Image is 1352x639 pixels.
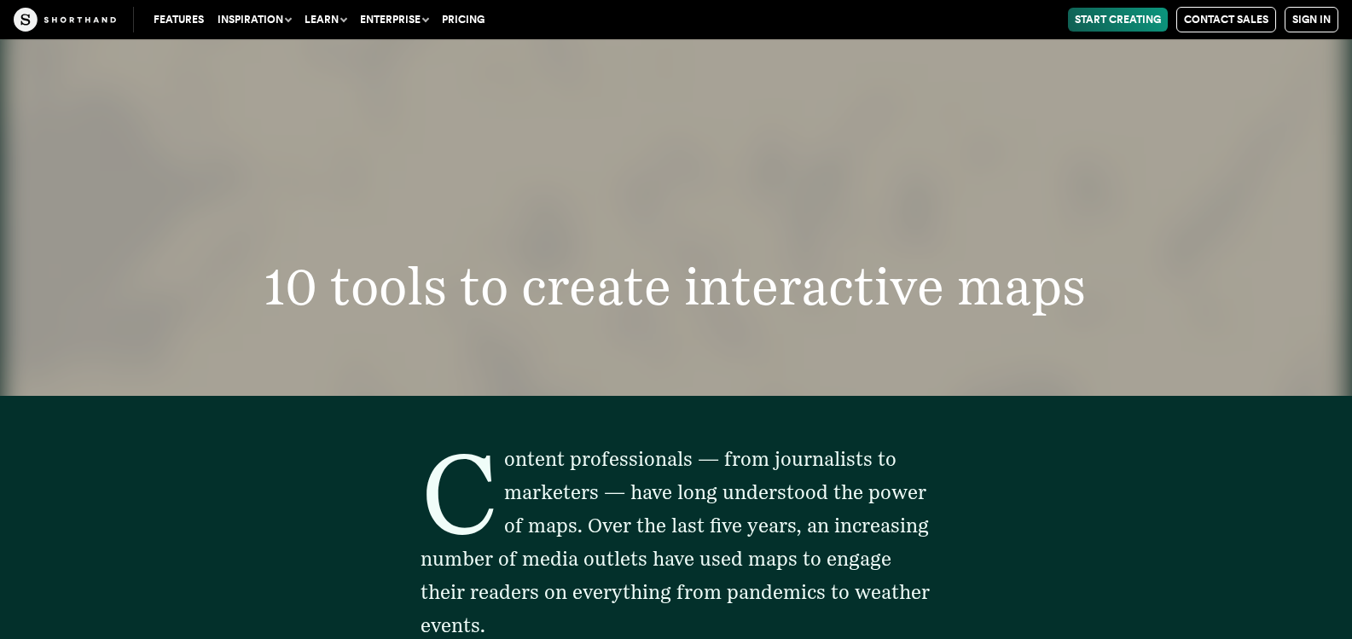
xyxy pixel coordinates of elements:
[1176,7,1276,32] a: Contact Sales
[421,447,930,637] span: Content professionals — from journalists to marketers — have long understood the power of maps. O...
[14,8,116,32] img: The Craft
[1285,7,1338,32] a: Sign in
[435,8,491,32] a: Pricing
[147,8,211,32] a: Features
[298,8,353,32] button: Learn
[193,261,1159,312] h1: 10 tools to create interactive maps
[1068,8,1168,32] a: Start Creating
[353,8,435,32] button: Enterprise
[211,8,298,32] button: Inspiration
